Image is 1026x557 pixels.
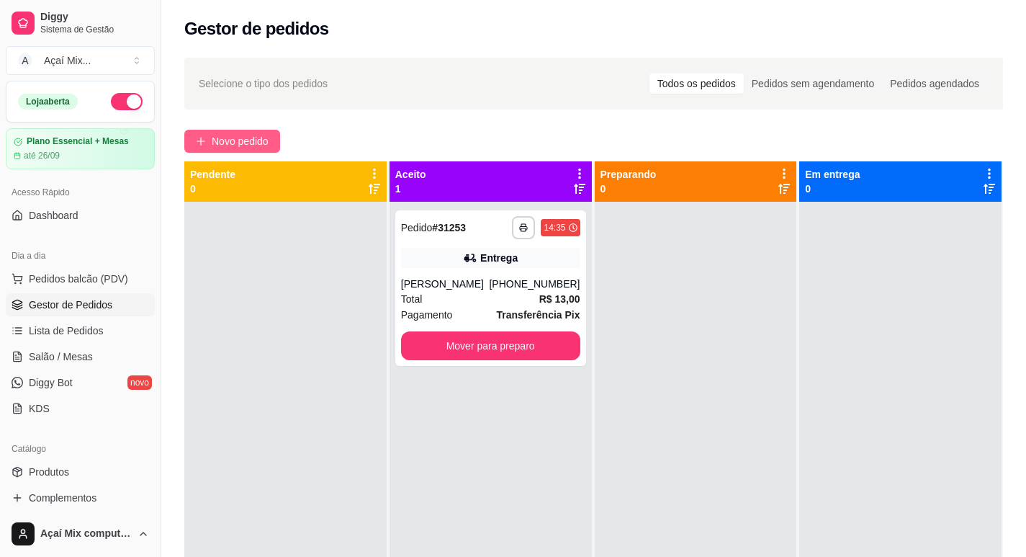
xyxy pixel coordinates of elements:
a: DiggySistema de Gestão [6,6,155,40]
article: Plano Essencial + Mesas [27,136,129,147]
button: Pedidos balcão (PDV) [6,267,155,290]
span: Dashboard [29,208,78,223]
button: Mover para preparo [401,331,580,360]
p: Preparando [600,167,657,182]
h2: Gestor de pedidos [184,17,329,40]
span: Pedido [401,222,433,233]
div: Loja aberta [18,94,78,110]
span: Açaí Mix computador [40,527,132,540]
span: Complementos [29,491,96,505]
strong: R$ 13,00 [539,293,580,305]
span: Pedidos balcão (PDV) [29,272,128,286]
a: Produtos [6,460,155,484]
div: Pedidos agendados [882,73,987,94]
a: Dashboard [6,204,155,227]
button: Novo pedido [184,130,280,153]
div: Catálogo [6,437,155,460]
span: Sistema de Gestão [40,24,149,35]
a: Lista de Pedidos [6,319,155,342]
div: Açaí Mix ... [44,53,91,68]
div: Todos os pedidos [649,73,744,94]
a: Diggy Botnovo [6,371,155,394]
span: A [18,53,32,68]
p: 1 [395,182,426,196]
span: Total [401,291,423,307]
div: Pedidos sem agendamento [744,73,882,94]
div: Entrega [480,251,518,265]
a: Plano Essencial + Mesasaté 26/09 [6,128,155,169]
a: Gestor de Pedidos [6,293,155,316]
div: [PHONE_NUMBER] [489,277,580,291]
span: plus [196,136,206,146]
span: Pagamento [401,307,453,323]
button: Select a team [6,46,155,75]
span: Diggy Bot [29,375,73,390]
p: Aceito [395,167,426,182]
strong: # 31253 [432,222,466,233]
div: Dia a dia [6,244,155,267]
span: Selecione o tipo dos pedidos [199,76,328,92]
p: 0 [805,182,860,196]
strong: Transferência Pix [497,309,580,321]
span: Novo pedido [212,133,269,149]
a: Salão / Mesas [6,345,155,368]
p: 0 [190,182,235,196]
button: Alterar Status [111,93,143,110]
span: Salão / Mesas [29,349,93,364]
span: Produtos [29,465,69,479]
div: [PERSON_NAME] [401,277,490,291]
button: Açaí Mix computador [6,517,155,551]
span: Diggy [40,11,149,24]
p: Pendente [190,167,235,182]
span: Gestor de Pedidos [29,298,112,312]
a: KDS [6,397,155,420]
span: Lista de Pedidos [29,324,104,338]
article: até 26/09 [24,150,60,161]
span: KDS [29,401,50,416]
p: Em entrega [805,167,860,182]
a: Complementos [6,486,155,509]
div: 14:35 [544,222,565,233]
div: Acesso Rápido [6,181,155,204]
p: 0 [600,182,657,196]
